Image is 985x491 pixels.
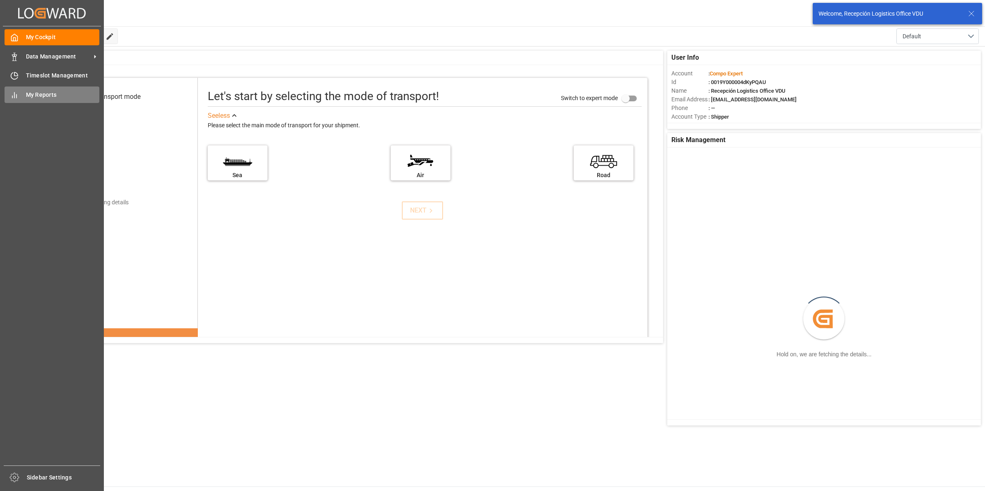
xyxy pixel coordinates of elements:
span: Account [671,69,708,78]
span: : 0019Y000004dKyPQAU [708,79,766,85]
div: NEXT [410,206,435,215]
span: Email Address [671,95,708,104]
span: Name [671,87,708,95]
span: Risk Management [671,135,725,145]
div: Please select the main mode of transport for your shipment. [208,121,642,131]
div: Select transport mode [77,92,141,102]
a: My Reports [5,87,99,103]
div: See less [208,111,230,121]
span: Sidebar Settings [27,473,101,482]
span: Switch to expert mode [561,95,618,101]
span: : Recepción Logistics Office VDU [708,88,786,94]
span: My Cockpit [26,33,100,42]
div: Welcome, Recepción Logistics Office VDU [818,9,960,18]
span: Default [903,32,921,41]
button: NEXT [402,201,443,220]
span: User Info [671,53,699,63]
a: My Cockpit [5,29,99,45]
span: : [708,70,743,77]
span: Phone [671,104,708,112]
span: Timeslot Management [26,71,100,80]
div: Let's start by selecting the mode of transport! [208,88,439,105]
span: Account Type [671,112,708,121]
a: Timeslot Management [5,68,99,84]
div: Hold on, we are fetching the details... [776,350,871,359]
span: : [EMAIL_ADDRESS][DOMAIN_NAME] [708,96,797,103]
span: Id [671,78,708,87]
span: Data Management [26,52,91,61]
div: Road [578,171,629,180]
div: Air [395,171,446,180]
span: : — [708,105,715,111]
button: open menu [896,28,979,44]
span: My Reports [26,91,100,99]
span: Compo Expert [710,70,743,77]
span: : Shipper [708,114,729,120]
div: Sea [212,171,263,180]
